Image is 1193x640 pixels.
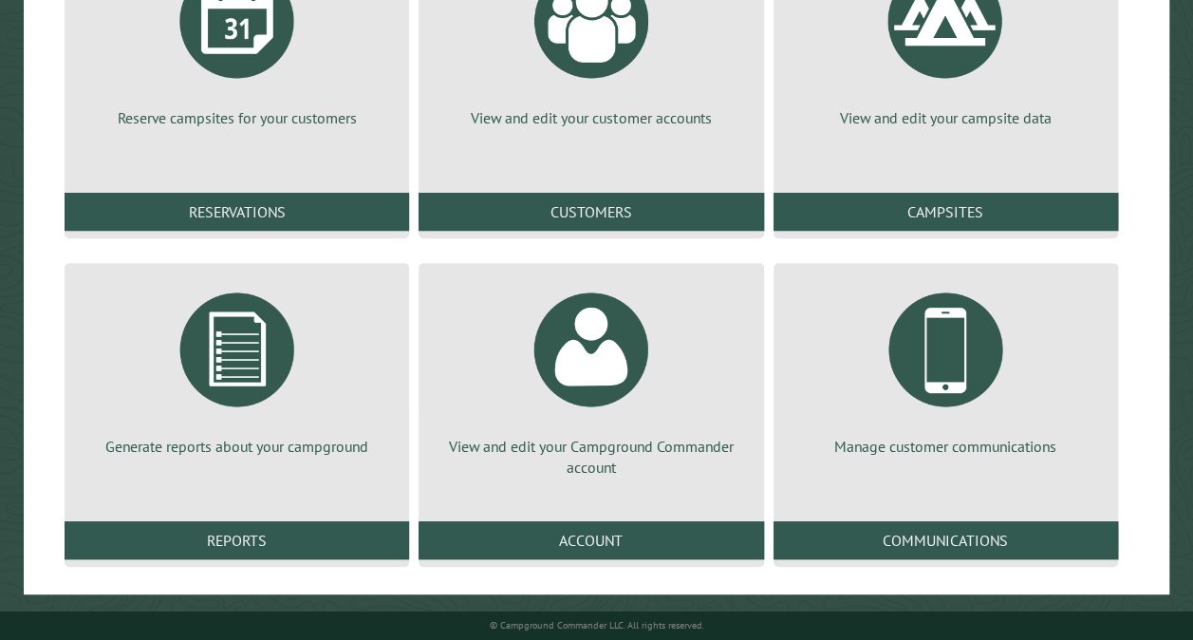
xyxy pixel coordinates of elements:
[774,193,1118,231] a: Campsites
[419,521,763,559] a: Account
[796,107,1095,128] p: View and edit your campsite data
[441,107,740,128] p: View and edit your customer accounts
[87,436,386,457] p: Generate reports about your campground
[441,436,740,479] p: View and edit your Campground Commander account
[87,107,386,128] p: Reserve campsites for your customers
[774,521,1118,559] a: Communications
[87,278,386,457] a: Generate reports about your campground
[441,278,740,479] a: View and edit your Campground Commander account
[419,193,763,231] a: Customers
[65,193,409,231] a: Reservations
[796,436,1095,457] p: Manage customer communications
[490,619,704,631] small: © Campground Commander LLC. All rights reserved.
[796,278,1095,457] a: Manage customer communications
[65,521,409,559] a: Reports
